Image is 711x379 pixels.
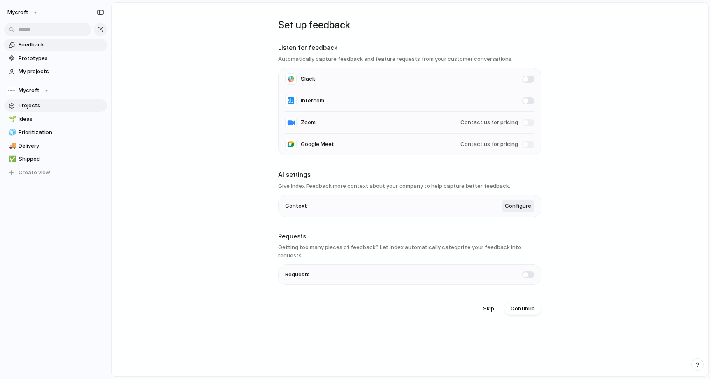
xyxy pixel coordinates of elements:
[278,43,541,53] h2: Listen for feedback
[4,65,107,78] a: My projects
[301,140,334,148] span: Google Meet
[19,142,104,150] span: Delivery
[19,169,50,177] span: Create view
[285,270,310,279] span: Requests
[4,126,107,139] a: 🧊Prioritization
[19,115,104,123] span: Ideas
[511,305,535,313] span: Continue
[19,102,104,110] span: Projects
[278,18,541,32] h1: Set up feedback
[278,170,541,180] h2: AI settings
[502,200,534,212] button: Configure
[278,182,541,190] h3: Give Index Feedback more context about your company to help capture better feedback.
[7,8,28,16] span: Mycroft
[504,302,541,315] button: Continue
[19,128,104,136] span: Prioritization
[4,6,43,19] button: Mycroft
[460,140,518,148] span: Contact us for pricing
[19,86,39,95] span: Mycroft
[4,84,107,97] button: Mycroft
[19,41,104,49] span: Feedback
[19,54,104,62] span: Prototypes
[278,232,541,241] h2: Requests
[7,115,16,123] button: 🌱
[4,113,107,125] a: 🌱Ideas
[19,155,104,163] span: Shipped
[9,155,14,164] div: ✅
[9,128,14,137] div: 🧊
[9,114,14,124] div: 🌱
[4,39,107,51] a: Feedback
[460,118,518,127] span: Contact us for pricing
[483,305,494,313] span: Skip
[4,99,107,112] a: Projects
[7,128,16,136] button: 🧊
[505,202,531,210] span: Configure
[278,243,541,259] h3: Getting too many pieces of feedback? Let Index automatically categorize your feedback into requests.
[301,75,315,83] span: Slack
[278,55,541,63] h3: Automatically capture feedback and feature requests from your customer conversations.
[301,118,316,127] span: Zoom
[285,202,307,210] span: Context
[301,97,324,105] span: Intercom
[4,153,107,165] a: ✅Shipped
[4,166,107,179] button: Create view
[4,140,107,152] a: 🚚Delivery
[7,142,16,150] button: 🚚
[9,141,14,150] div: 🚚
[4,52,107,65] a: Prototypes
[19,67,104,76] span: My projects
[7,155,16,163] button: ✅
[476,302,501,315] button: Skip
